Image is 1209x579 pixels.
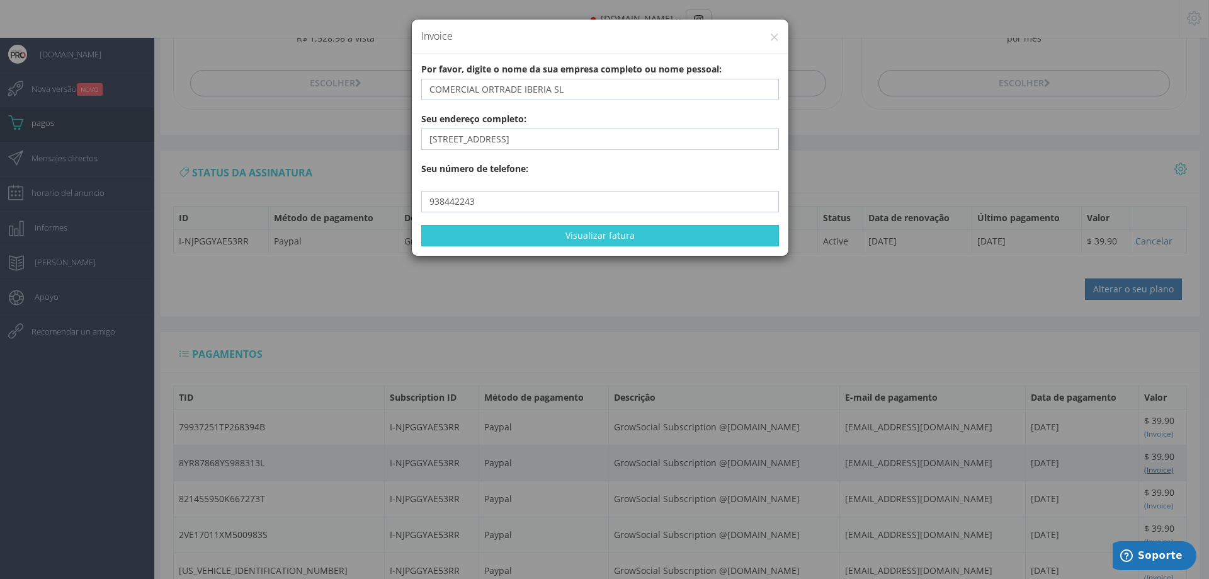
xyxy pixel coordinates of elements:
b: Por favor, digite o nome da sua empresa completo ou nome pessoal: [421,63,722,75]
iframe: Abre un widget desde donde se puede obtener más información [1113,541,1196,573]
b: Seu endereço completo: [421,113,526,125]
button: Visualizar fatura [421,225,779,246]
h4: Invoice [421,29,779,43]
button: × [769,28,779,45]
b: Seu número de telefone: [421,163,528,175]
